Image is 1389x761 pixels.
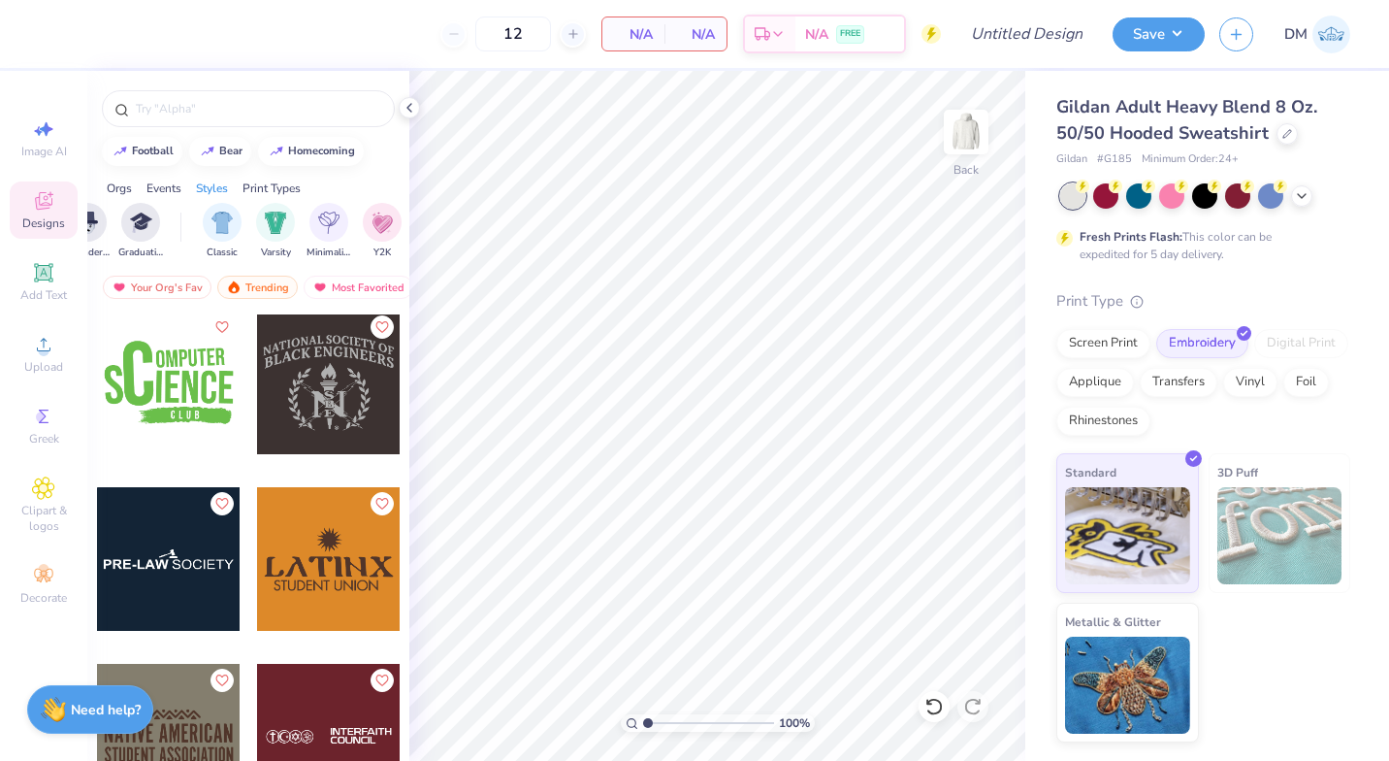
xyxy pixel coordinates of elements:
[203,203,242,260] button: filter button
[118,246,163,260] span: Graduation
[1113,17,1205,51] button: Save
[211,212,234,234] img: Classic Image
[1080,228,1318,263] div: This color can be expedited for 5 day delivery.
[65,203,110,260] button: filter button
[304,276,413,299] div: Most Favorited
[373,246,391,260] span: Y2K
[1140,368,1217,397] div: Transfers
[1065,462,1116,482] span: Standard
[1217,462,1258,482] span: 3D Puff
[805,24,828,45] span: N/A
[219,146,242,156] div: bear
[312,281,328,294] img: most_fav.gif
[200,146,215,157] img: trend_line.gif
[71,701,141,719] strong: Need help?
[1284,16,1350,53] a: DM
[1223,368,1277,397] div: Vinyl
[1056,407,1150,436] div: Rhinestones
[1065,487,1190,584] img: Standard
[21,144,67,159] span: Image AI
[1097,151,1132,168] span: # G185
[307,203,351,260] div: filter for Minimalist
[134,99,382,118] input: Try "Alpha"
[207,246,238,260] span: Classic
[258,137,364,166] button: homecoming
[65,203,110,260] div: filter for Founder’s Day
[318,212,339,234] img: Minimalist Image
[102,137,182,166] button: football
[953,161,979,179] div: Back
[118,203,163,260] div: filter for Graduation
[1142,151,1239,168] span: Minimum Order: 24 +
[189,137,251,166] button: bear
[371,315,394,339] button: Like
[29,431,59,447] span: Greek
[371,212,393,234] img: Y2K Image
[269,146,284,157] img: trend_line.gif
[1056,368,1134,397] div: Applique
[947,113,985,151] img: Back
[1312,16,1350,53] img: Daijha Mckinley
[132,146,174,156] div: football
[107,180,132,197] div: Orgs
[1056,151,1087,168] span: Gildan
[77,212,98,234] img: Founder’s Day Image
[288,146,355,156] div: homecoming
[1080,229,1182,245] strong: Fresh Prints Flash:
[307,203,351,260] button: filter button
[1156,329,1248,358] div: Embroidery
[103,276,211,299] div: Your Org's Fav
[1217,487,1342,584] img: 3D Puff
[130,212,152,234] img: Graduation Image
[217,276,298,299] div: Trending
[475,17,551,51] input: – –
[1056,95,1317,145] span: Gildan Adult Heavy Blend 8 Oz. 50/50 Hooded Sweatshirt
[256,203,295,260] div: filter for Varsity
[1056,329,1150,358] div: Screen Print
[210,315,234,339] button: Like
[112,281,127,294] img: most_fav.gif
[146,180,181,197] div: Events
[363,203,402,260] div: filter for Y2K
[779,714,810,732] span: 100 %
[363,203,402,260] button: filter button
[20,590,67,606] span: Decorate
[676,24,715,45] span: N/A
[196,180,228,197] div: Styles
[1065,637,1190,734] img: Metallic & Glitter
[1065,612,1161,632] span: Metallic & Glitter
[20,287,67,303] span: Add Text
[226,281,242,294] img: trending.gif
[65,246,110,260] span: Founder’s Day
[261,246,291,260] span: Varsity
[22,215,65,231] span: Designs
[614,24,653,45] span: N/A
[265,212,287,234] img: Varsity Image
[840,27,860,41] span: FREE
[113,146,128,157] img: trend_line.gif
[955,15,1098,53] input: Untitled Design
[1284,23,1308,46] span: DM
[307,246,351,260] span: Minimalist
[10,503,78,534] span: Clipart & logos
[371,492,394,515] button: Like
[256,203,295,260] button: filter button
[203,203,242,260] div: filter for Classic
[242,180,301,197] div: Print Types
[371,669,394,692] button: Like
[210,492,234,515] button: Like
[1254,329,1348,358] div: Digital Print
[210,669,234,692] button: Like
[1283,368,1329,397] div: Foil
[24,359,63,375] span: Upload
[1056,290,1350,313] div: Print Type
[118,203,163,260] button: filter button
